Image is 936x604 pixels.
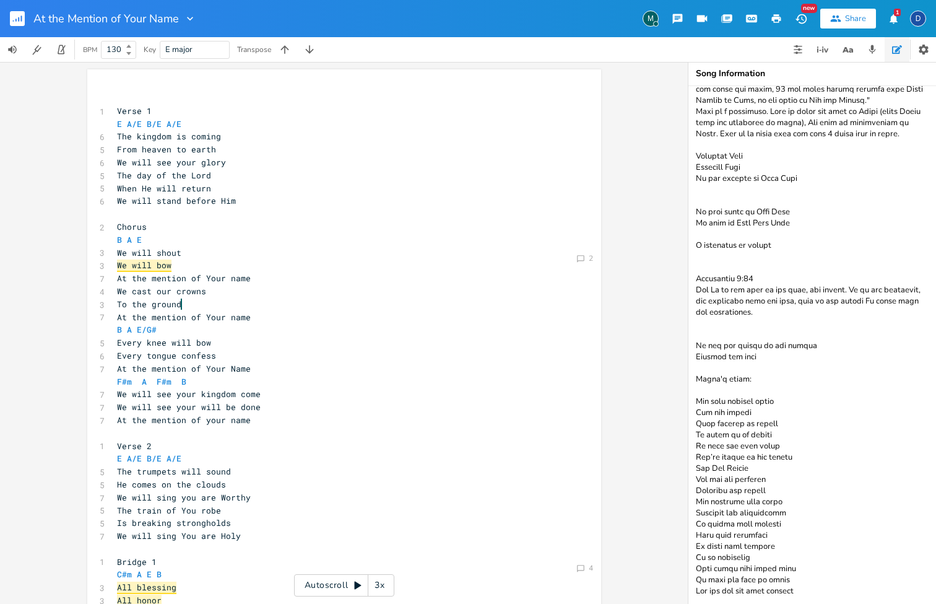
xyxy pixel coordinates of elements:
textarea: - Lorem 3 ips 5 dolors ametcon adipiscing Eli se doeiusm tempo Inc. Ut lab etdolo Ma ali Eni Admi... [688,86,936,604]
span: Bridge 1 [117,556,157,567]
span: At the mention of Your Name [117,363,251,374]
span: B [181,376,186,387]
div: Song Information [696,69,929,78]
span: A [127,234,132,245]
div: 3x [368,574,391,597]
div: 4 [589,564,593,572]
div: Transpose [237,46,271,53]
div: Mik Sivak [643,11,659,27]
span: The day of the Lord [117,170,211,181]
span: Every knee will bow [117,337,211,348]
span: E [147,569,152,580]
span: He comes on the clouds [117,479,226,490]
span: We will see your kingdom come [117,388,261,400]
div: 2 [589,255,593,262]
div: Key [144,46,156,53]
span: A/E [127,453,142,464]
span: We will shout [117,247,181,258]
div: Autoscroll [294,574,394,597]
button: D [910,4,926,33]
div: Share [845,13,866,24]
span: When He will return [117,183,211,194]
span: F#m [157,376,171,387]
span: We cast our crowns [117,286,206,297]
span: A/E [167,118,181,129]
span: C#m [117,569,132,580]
span: A [137,569,142,580]
span: We will stand before Him [117,195,236,206]
div: 1 [894,9,901,16]
div: David Jones [910,11,926,27]
button: New [789,7,813,30]
span: E [117,118,122,129]
span: Chorus [117,221,147,232]
span: A [127,324,132,335]
span: We will see your glory [117,157,226,168]
span: E major [165,44,193,55]
span: A/E [167,453,181,464]
span: To the ground [117,299,181,310]
span: We will sing You are Holy [117,530,241,541]
span: The trumpets will sound [117,466,231,477]
div: BPM [83,46,97,53]
span: E/G# [137,324,157,335]
div: New [801,4,817,13]
span: Verse 2 [117,440,152,452]
span: F#m [117,376,132,387]
span: E [117,453,122,464]
span: A [142,376,147,387]
span: B [117,234,122,245]
span: All blessing [117,582,176,594]
span: Is breaking strongholds [117,517,231,528]
span: Verse 1 [117,105,152,116]
span: The train of You robe [117,505,221,516]
span: At the mention of Your name [117,312,251,323]
span: B [117,324,122,335]
span: B/E [147,453,162,464]
span: We will see your will be done [117,401,261,413]
button: 1 [881,7,906,30]
span: We will bow [117,260,171,272]
span: At the mention of Your name [117,273,251,284]
span: The kingdom is coming [117,131,221,142]
span: A/E [127,118,142,129]
span: At the Mention of Your Name [33,13,179,24]
button: Share [820,9,876,28]
span: E [137,234,142,245]
span: B [157,569,162,580]
span: From heaven to earth [117,144,216,155]
span: Every tongue confess [117,350,216,361]
span: We will sing you are Worthy [117,492,251,503]
span: B/E [147,118,162,129]
span: At the mention of your name [117,414,251,426]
